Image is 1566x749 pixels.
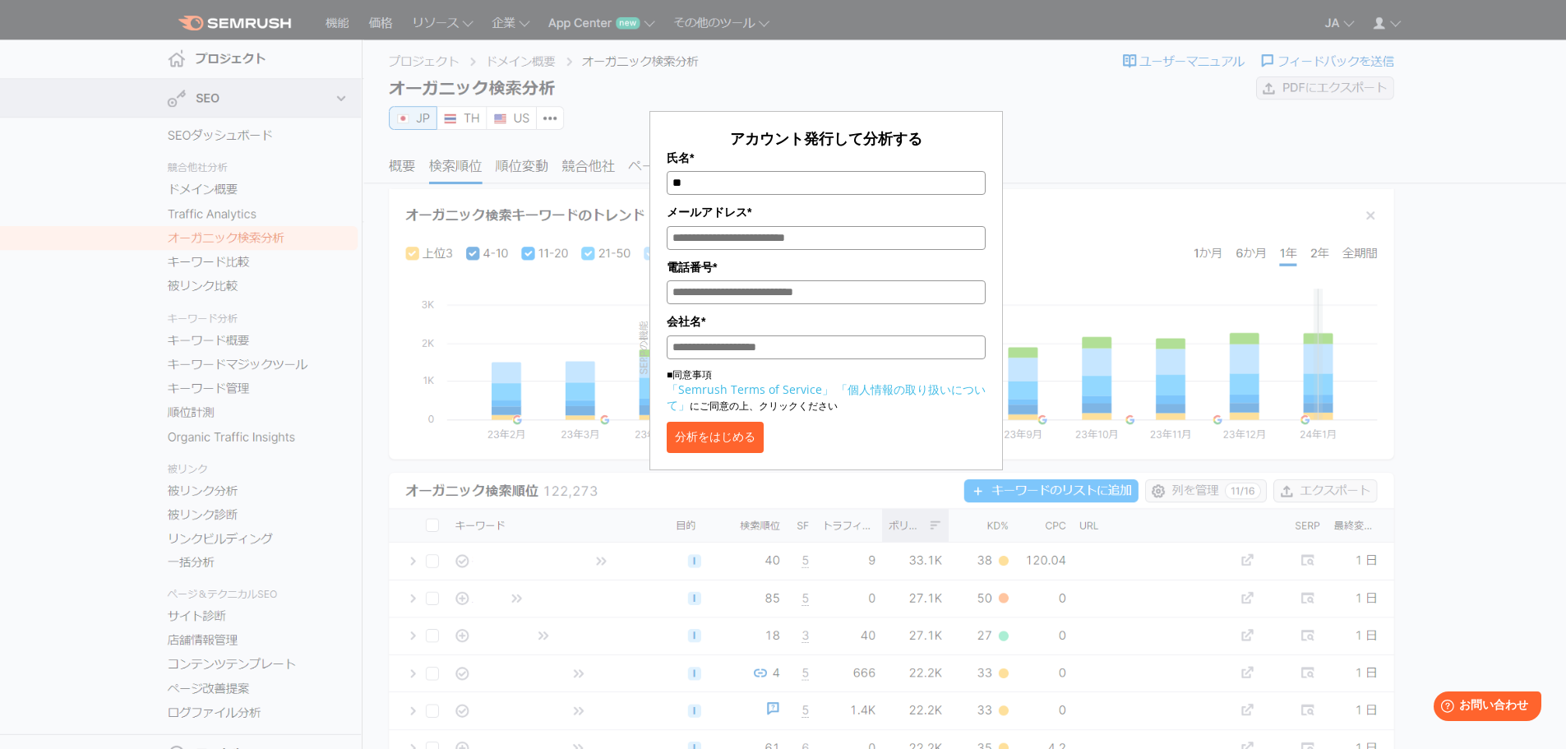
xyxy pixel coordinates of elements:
[667,258,986,276] label: 電話番号*
[667,203,986,221] label: メールアドレス*
[667,381,986,413] a: 「個人情報の取り扱いについて」
[667,381,834,397] a: 「Semrush Terms of Service」
[667,422,764,453] button: 分析をはじめる
[1420,685,1548,731] iframe: Help widget launcher
[667,368,986,414] p: ■同意事項 にご同意の上、クリックください
[730,128,922,148] span: アカウント発行して分析する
